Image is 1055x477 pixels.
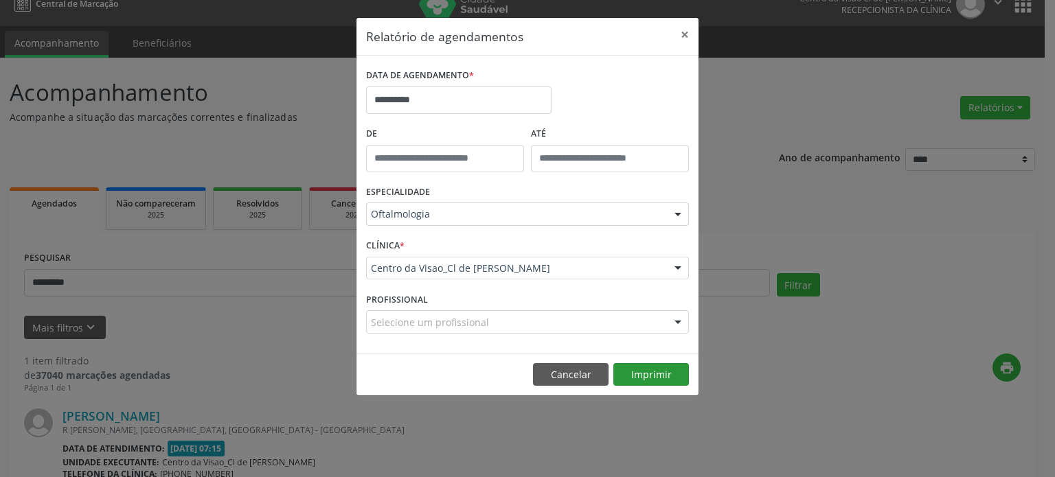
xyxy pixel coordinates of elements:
[366,182,430,203] label: ESPECIALIDADE
[366,289,428,310] label: PROFISSIONAL
[371,261,661,275] span: Centro da Visao_Cl de [PERSON_NAME]
[371,207,661,221] span: Oftalmologia
[366,27,523,45] h5: Relatório de agendamentos
[531,124,689,145] label: ATÉ
[366,65,474,86] label: DATA DE AGENDAMENTO
[371,315,489,329] span: Selecione um profissional
[671,18,699,51] button: Close
[366,235,405,257] label: CLÍNICA
[366,124,524,145] label: De
[613,363,689,386] button: Imprimir
[533,363,609,386] button: Cancelar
